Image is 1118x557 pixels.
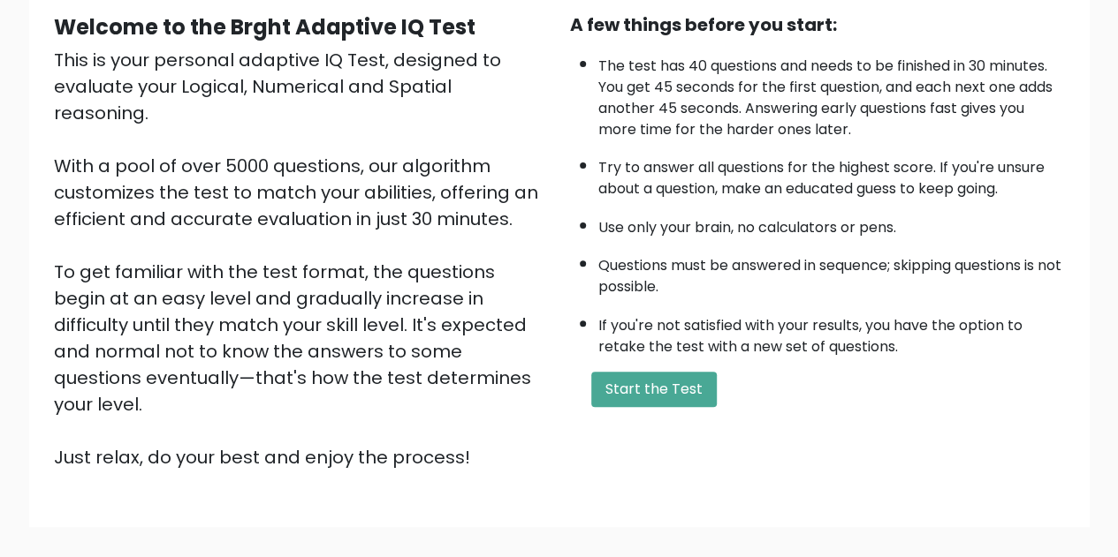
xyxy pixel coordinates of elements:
li: Use only your brain, no calculators or pens. [598,208,1065,238]
li: Questions must be answered in sequence; skipping questions is not possible. [598,246,1065,297]
li: If you're not satisfied with your results, you have the option to retake the test with a new set ... [598,306,1065,358]
div: A few things before you start: [570,11,1065,38]
b: Welcome to the Brght Adaptive IQ Test [54,12,475,41]
li: The test has 40 questions and needs to be finished in 30 minutes. You get 45 seconds for the firs... [598,47,1065,140]
div: This is your personal adaptive IQ Test, designed to evaluate your Logical, Numerical and Spatial ... [54,47,549,470]
button: Start the Test [591,372,717,407]
li: Try to answer all questions for the highest score. If you're unsure about a question, make an edu... [598,148,1065,199]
